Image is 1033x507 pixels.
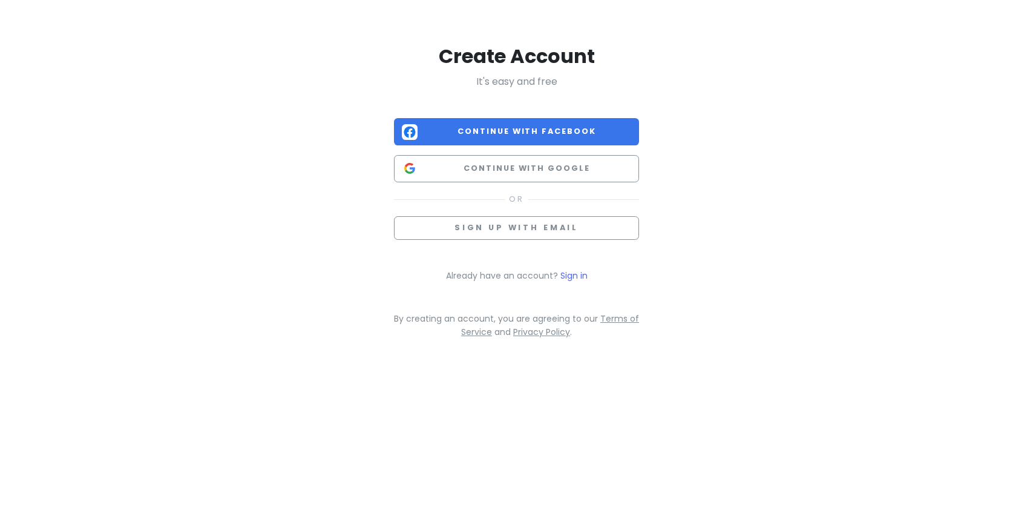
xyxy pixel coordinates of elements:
p: By creating an account, you are agreeing to our and . [394,312,639,339]
button: Continue with Google [394,155,639,182]
span: Sign up with email [454,222,579,233]
a: Sign in [560,270,588,282]
p: It's easy and free [394,74,639,90]
h2: Create Account [394,44,639,69]
img: Facebook logo [402,124,418,140]
p: Already have an account? [394,269,639,282]
span: Continue with Google [422,162,631,174]
span: Continue with Facebook [422,125,631,138]
img: Google logo [402,161,418,176]
button: Continue with Facebook [394,118,639,145]
button: Sign up with email [394,216,639,240]
a: Privacy Policy [513,326,570,338]
a: Terms of Service [461,313,639,338]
